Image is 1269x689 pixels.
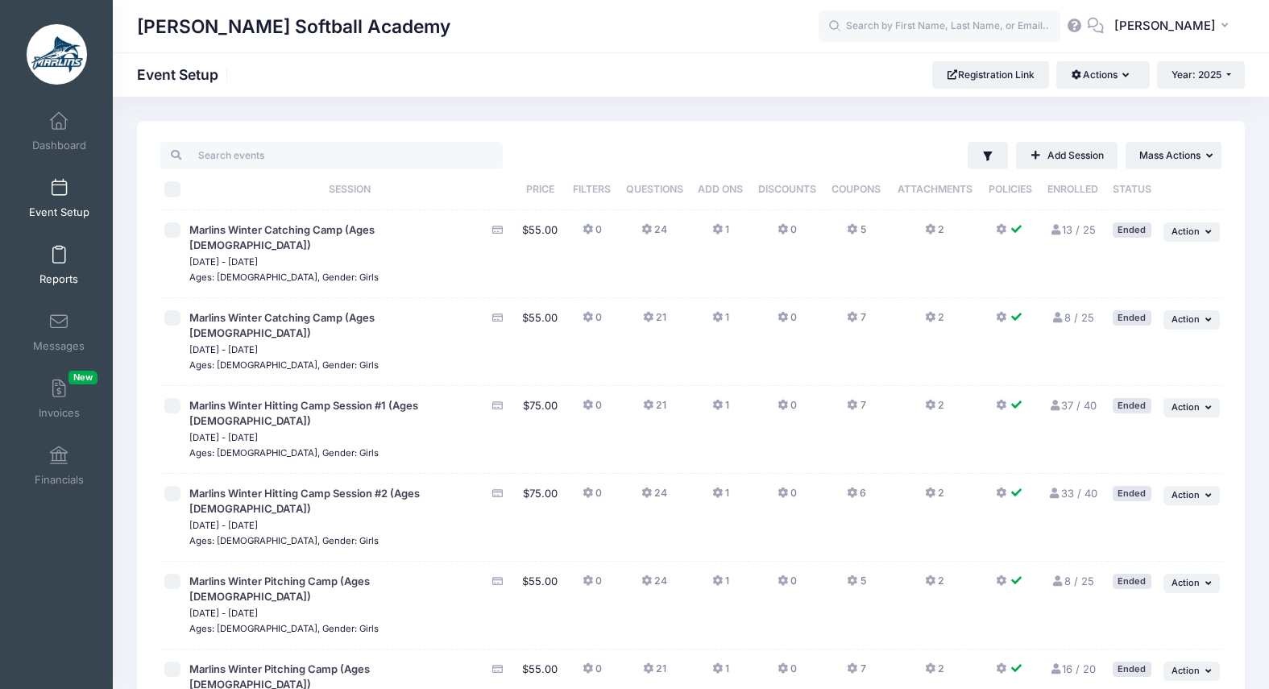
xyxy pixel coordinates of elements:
button: 1 [712,662,729,685]
h1: [PERSON_NAME] Softball Academy [137,8,450,45]
th: Policies [981,169,1039,210]
button: Action [1163,486,1220,505]
span: Marlins Winter Catching Camp (Ages [DEMOGRAPHIC_DATA]) [189,311,375,340]
button: 2 [925,398,944,421]
button: 6 [847,486,866,509]
i: Accepting Credit Card Payments [491,401,504,411]
a: Registration Link [932,61,1049,89]
button: Action [1163,310,1220,330]
div: Ended [1113,398,1151,413]
small: [DATE] - [DATE] [189,432,258,443]
input: Search by First Name, Last Name, or Email... [819,10,1060,43]
a: Dashboard [21,103,97,160]
button: 0 [778,486,797,509]
td: $55.00 [514,298,566,386]
button: 0 [583,310,602,334]
td: $75.00 [514,386,566,474]
span: Attachments [898,183,972,195]
span: Add Ons [698,183,743,195]
span: Messages [33,339,85,353]
button: 0 [778,310,797,334]
span: Policies [989,183,1032,195]
button: 2 [925,574,944,597]
button: 21 [643,398,666,421]
button: 0 [583,398,602,421]
button: Action [1163,398,1220,417]
button: Year: 2025 [1157,61,1245,89]
a: 33 / 40 [1048,487,1097,500]
th: Price [514,169,566,210]
button: 24 [641,574,667,597]
button: 7 [847,398,865,421]
small: [DATE] - [DATE] [189,608,258,619]
button: 7 [847,662,865,685]
span: Action [1172,401,1200,413]
a: Financials [21,438,97,494]
span: New [68,371,97,384]
span: Action [1172,489,1200,500]
button: 0 [583,574,602,597]
small: Ages: [DEMOGRAPHIC_DATA], Gender: Girls [189,272,379,283]
a: Add Session [1016,142,1118,169]
th: Status [1106,169,1158,210]
span: Coupons [831,183,881,195]
button: Mass Actions [1126,142,1221,169]
small: [DATE] - [DATE] [189,256,258,268]
span: Marlins Winter Hitting Camp Session #1 (Ages [DEMOGRAPHIC_DATA]) [189,399,418,428]
button: [PERSON_NAME] [1104,8,1245,45]
button: Action [1163,662,1220,681]
small: [DATE] - [DATE] [189,520,258,531]
button: Action [1163,574,1220,593]
button: 2 [925,662,944,685]
th: Discounts [750,169,824,210]
button: 2 [925,486,944,509]
a: Event Setup [21,170,97,226]
small: Ages: [DEMOGRAPHIC_DATA], Gender: Girls [189,623,379,634]
button: 24 [641,222,667,246]
button: 7 [847,310,865,334]
a: 16 / 20 [1049,662,1096,675]
button: 1 [712,310,729,334]
a: 37 / 40 [1048,399,1097,412]
small: [DATE] - [DATE] [189,344,258,355]
i: Accepting Credit Card Payments [491,225,504,235]
button: 1 [712,486,729,509]
th: Session [185,169,513,210]
th: Add Ons [691,169,750,210]
div: Ended [1113,222,1151,238]
th: Enrolled [1039,169,1106,210]
td: $55.00 [514,210,566,298]
button: 0 [583,222,602,246]
div: Ended [1113,310,1151,326]
button: 0 [778,662,797,685]
i: Accepting Credit Card Payments [491,664,504,674]
h1: Event Setup [137,66,232,83]
div: Ended [1113,662,1151,677]
th: Coupons [824,169,889,210]
small: Ages: [DEMOGRAPHIC_DATA], Gender: Girls [189,535,379,546]
button: 21 [643,662,666,685]
a: 8 / 25 [1051,575,1094,587]
button: 1 [712,398,729,421]
span: Year: 2025 [1172,68,1221,81]
span: Marlins Winter Catching Camp (Ages [DEMOGRAPHIC_DATA]) [189,223,375,252]
span: Reports [39,272,78,286]
button: 2 [925,310,944,334]
a: Reports [21,237,97,293]
span: Marlins Winter Hitting Camp Session #2 (Ages [DEMOGRAPHIC_DATA]) [189,487,420,516]
span: Action [1172,313,1200,325]
td: $75.00 [514,474,566,562]
button: 0 [778,574,797,597]
a: Messages [21,304,97,360]
input: Search events [160,142,503,169]
button: 0 [583,662,602,685]
span: Action [1172,226,1200,237]
div: Ended [1113,574,1151,589]
a: 8 / 25 [1051,311,1094,324]
i: Accepting Credit Card Payments [491,576,504,587]
th: Filters [566,169,618,210]
span: Invoices [39,406,80,420]
th: Attachments [889,169,981,210]
span: Dashboard [32,139,86,152]
span: Action [1172,577,1200,588]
